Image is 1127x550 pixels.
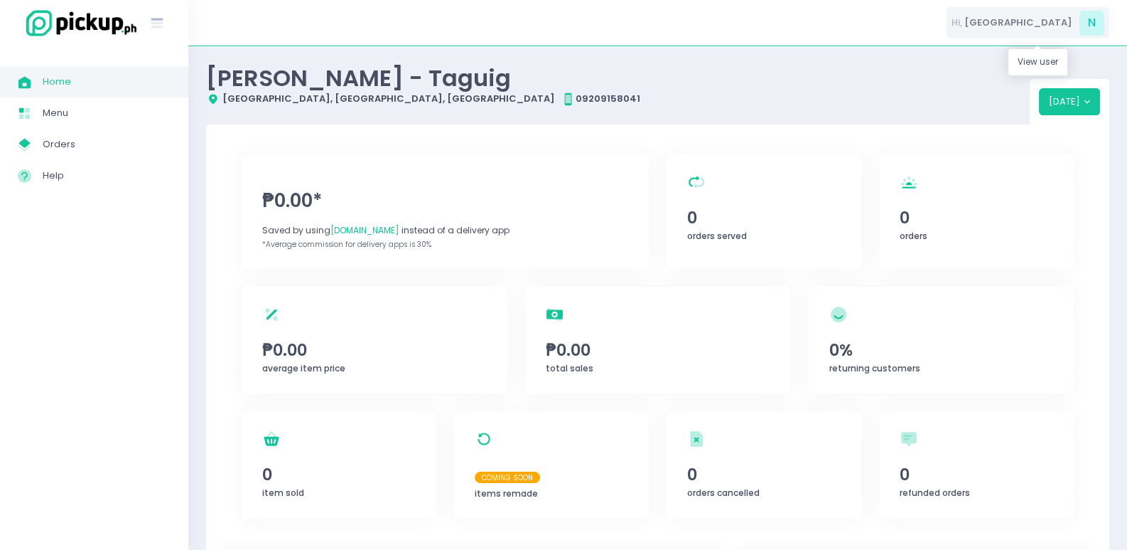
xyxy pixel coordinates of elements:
span: 0% [829,338,1053,362]
a: 0orders cancelled [667,411,861,519]
a: ₱0.00total sales [525,287,791,393]
span: item sold [262,487,304,499]
a: ₱0.00average item price [242,287,507,393]
span: ₱0.00* [262,187,628,215]
img: logo [18,8,139,38]
span: Hi, [951,16,962,30]
span: returning customers [829,362,920,374]
a: 0orders served [667,154,861,269]
span: *Average commission for delivery apps is 30% [262,239,431,250]
span: total sales [546,362,593,374]
a: 0item sold [242,411,436,519]
span: 0 [900,462,1053,487]
div: [PERSON_NAME] - Taguig [206,64,1030,92]
div: View user [1008,49,1067,75]
span: orders cancelled [687,487,760,499]
span: Orders [43,135,171,154]
a: 0orders [879,154,1074,269]
span: 0 [687,462,841,487]
a: 0%returning customers [808,287,1074,393]
a: 0refunded orders [879,411,1074,519]
span: refunded orders [900,487,970,499]
div: Saved by using instead of a delivery app [262,224,628,237]
span: orders served [687,230,747,242]
span: items remade [475,487,538,499]
span: ₱0.00 [262,338,486,362]
span: ₱0.00 [546,338,770,362]
span: N [1079,11,1104,36]
span: Coming Soon [475,472,540,483]
span: 0 [262,462,416,487]
div: [GEOGRAPHIC_DATA], [GEOGRAPHIC_DATA], [GEOGRAPHIC_DATA] 09209158041 [206,92,1030,106]
span: Home [43,73,171,91]
span: Help [43,166,171,185]
span: [DOMAIN_NAME] [330,224,399,236]
span: 0 [900,206,1053,230]
span: 0 [687,206,841,230]
span: average item price [262,362,345,374]
button: [DATE] [1039,88,1101,115]
span: [GEOGRAPHIC_DATA] [964,16,1072,30]
span: Menu [43,104,171,122]
span: orders [900,230,927,242]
